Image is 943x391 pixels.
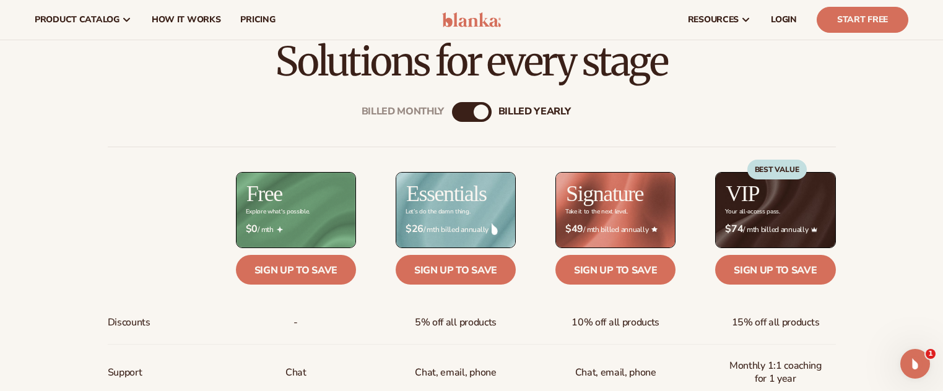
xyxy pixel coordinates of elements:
img: VIP_BG_199964bd-3653-43bc-8a67-789d2d7717b9.jpg [716,173,835,247]
span: Discounts [108,311,150,334]
img: Crown_2d87c031-1b5a-4345-8312-a4356ddcde98.png [811,226,817,233]
div: BEST VALUE [747,160,807,179]
img: drop.png [492,223,498,234]
h2: Signature [566,183,643,205]
span: product catalog [35,15,120,25]
div: Take it to the next level. [565,208,628,215]
p: Chat [285,361,306,384]
span: / mth billed annually [565,223,666,235]
a: Sign up to save [715,255,835,285]
a: Sign up to save [396,255,516,285]
img: free_bg.png [237,173,355,247]
h2: Solutions for every stage [35,41,908,82]
strong: $26 [406,223,424,235]
img: Star_6.png [651,226,658,232]
strong: $74 [725,223,743,235]
span: resources [688,15,739,25]
span: 1 [926,349,936,359]
span: How It Works [152,15,221,25]
div: billed Yearly [498,106,571,118]
span: LOGIN [771,15,797,25]
p: Chat, email, phone [415,361,496,384]
h2: VIP [726,183,759,205]
div: Billed Monthly [362,106,445,118]
div: Explore what's possible. [246,208,310,215]
span: 15% off all products [732,311,820,334]
span: Support [108,361,142,384]
img: logo [442,12,501,27]
span: pricing [240,15,275,25]
strong: $49 [565,223,583,235]
h2: Essentials [406,183,487,205]
div: Let’s do the damn thing. [406,208,470,215]
h2: Free [246,183,282,205]
a: Start Free [817,7,908,33]
span: Chat, email, phone [575,361,656,384]
span: - [293,311,298,334]
span: / mth billed annually [406,223,506,235]
img: Free_Icon_bb6e7c7e-73f8-44bd-8ed0-223ea0fc522e.png [277,226,283,233]
div: Your all-access pass. [725,208,780,215]
iframe: Intercom live chat [900,349,930,379]
img: Essentials_BG_9050f826-5aa9-47d9-a362-757b82c62641.jpg [396,173,515,247]
a: Sign up to save [555,255,676,285]
span: Monthly 1:1 coaching for 1 year [725,354,825,390]
strong: $0 [246,223,258,235]
span: / mth billed annually [725,223,825,235]
img: Signature_BG_eeb718c8-65ac-49e3-a4e5-327c6aa73146.jpg [556,173,675,247]
span: 5% off all products [415,311,497,334]
span: 10% off all products [571,311,659,334]
a: Sign up to save [236,255,356,285]
span: / mth [246,223,346,235]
